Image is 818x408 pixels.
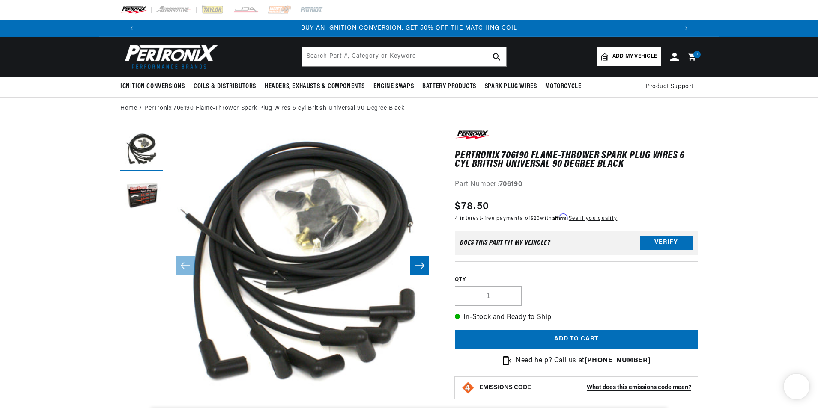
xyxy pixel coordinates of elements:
[487,47,506,66] button: search button
[410,256,429,275] button: Slide right
[369,77,418,97] summary: Engine Swaps
[545,82,581,91] span: Motorcycle
[479,384,531,391] strong: EMISSIONS CODE
[120,129,163,171] button: Load image 1 in gallery view
[541,77,585,97] summary: Motorcycle
[189,77,260,97] summary: Coils & Distributors
[479,384,691,392] button: EMISSIONS CODEWhat does this emissions code mean?
[646,82,693,92] span: Product Support
[640,236,693,250] button: Verify
[144,104,404,113] a: PerTronix 706190 Flame-Thrower Spark Plug Wires 6 cyl British Universal 90 Degree Black
[176,256,195,275] button: Slide left
[646,77,698,97] summary: Product Support
[678,20,695,37] button: Translation missing: en.sections.announcements.next_announcement
[302,47,506,66] input: Search Part #, Category or Keyword
[696,51,698,58] span: 1
[597,47,661,66] a: Add my vehicle
[531,216,540,221] span: $20
[455,199,489,214] span: $78.50
[120,104,698,113] nav: breadcrumbs
[120,42,219,71] img: Pertronix
[587,384,691,391] strong: What does this emissions code mean?
[120,129,438,403] media-gallery: Gallery Viewer
[140,24,678,33] div: Announcement
[455,330,698,349] button: Add to cart
[461,381,475,395] img: Emissions code
[455,276,698,284] label: QTY
[123,20,140,37] button: Translation missing: en.sections.announcements.previous_announcement
[455,214,617,222] p: 4 interest-free payments of with .
[585,357,651,364] a: [PHONE_NUMBER]
[120,176,163,219] button: Load image 2 in gallery view
[516,355,651,367] p: Need help? Call us at
[373,82,414,91] span: Engine Swaps
[120,104,137,113] a: Home
[455,151,698,169] h1: PerTronix 706190 Flame-Thrower Spark Plug Wires 6 cyl British Universal 90 Degree Black
[569,216,617,221] a: See if you qualify - Learn more about Affirm Financing (opens in modal)
[140,24,678,33] div: 1 of 3
[301,25,517,31] a: BUY AN IGNITION CONVERSION, GET 50% OFF THE MATCHING COIL
[265,82,365,91] span: Headers, Exhausts & Components
[194,82,256,91] span: Coils & Distributors
[120,77,189,97] summary: Ignition Conversions
[455,179,698,190] div: Part Number:
[485,82,537,91] span: Spark Plug Wires
[120,82,185,91] span: Ignition Conversions
[481,77,541,97] summary: Spark Plug Wires
[99,20,719,37] slideshow-component: Translation missing: en.sections.announcements.announcement_bar
[422,82,476,91] span: Battery Products
[552,214,567,220] span: Affirm
[260,77,369,97] summary: Headers, Exhausts & Components
[499,181,522,188] strong: 706190
[455,312,698,323] p: In-Stock and Ready to Ship
[460,239,550,246] div: Does This part fit My vehicle?
[418,77,481,97] summary: Battery Products
[612,53,657,61] span: Add my vehicle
